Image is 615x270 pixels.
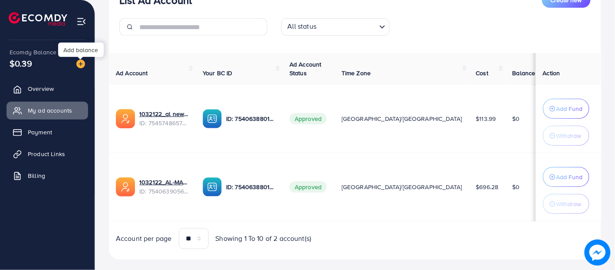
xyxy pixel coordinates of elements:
[7,145,88,163] a: Product Links
[216,233,312,243] span: Showing 1 To 10 of 2 account(s)
[7,123,88,141] a: Payment
[76,60,85,68] img: image
[116,177,135,197] img: ic-ads-acc.e4c84228.svg
[139,110,189,127] div: <span class='underline'>1032122_al new_1756881546706</span></br>7545748657711988753
[476,183,499,191] span: $696.28
[585,240,611,266] img: image
[139,110,189,118] a: 1032122_al new_1756881546706
[289,60,322,77] span: Ad Account Status
[476,114,496,123] span: $113.99
[116,233,172,243] span: Account per page
[342,114,462,123] span: [GEOGRAPHIC_DATA]/[GEOGRAPHIC_DATA]
[28,106,72,115] span: My ad accounts
[139,178,189,196] div: <span class='underline'>1032122_AL-MAKKAH_1755691890611</span></br>7540639056867557392
[28,171,45,180] span: Billing
[28,84,54,93] span: Overview
[556,103,583,114] p: Add Fund
[116,109,135,128] img: ic-ads-acc.e4c84228.svg
[9,12,67,26] img: logo
[28,128,52,137] span: Payment
[543,69,560,77] span: Action
[58,43,104,57] div: Add balance
[513,183,520,191] span: $0
[556,199,582,209] p: Withdraw
[203,69,233,77] span: Your BC ID
[342,183,462,191] span: [GEOGRAPHIC_DATA]/[GEOGRAPHIC_DATA]
[116,69,148,77] span: Ad Account
[476,69,489,77] span: Cost
[226,182,276,192] p: ID: 7540638801937629201
[543,167,589,187] button: Add Fund
[226,113,276,124] p: ID: 7540638801937629201
[543,194,589,214] button: Withdraw
[10,57,32,70] span: $0.39
[513,114,520,123] span: $0
[7,167,88,184] a: Billing
[513,69,536,77] span: Balance
[543,126,589,146] button: Withdraw
[543,99,589,119] button: Add Fund
[7,102,88,119] a: My ad accounts
[319,20,375,33] input: Search for option
[28,150,65,158] span: Product Links
[139,178,189,187] a: 1032122_AL-MAKKAH_1755691890611
[203,177,222,197] img: ic-ba-acc.ded83a64.svg
[286,20,319,33] span: All status
[7,80,88,97] a: Overview
[139,187,189,196] span: ID: 7540639056867557392
[556,172,583,182] p: Add Fund
[281,18,390,36] div: Search for option
[289,113,327,124] span: Approved
[76,17,86,27] img: menu
[203,109,222,128] img: ic-ba-acc.ded83a64.svg
[556,130,582,141] p: Withdraw
[289,181,327,193] span: Approved
[342,69,371,77] span: Time Zone
[139,119,189,127] span: ID: 7545748657711988753
[10,48,56,57] span: Ecomdy Balance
